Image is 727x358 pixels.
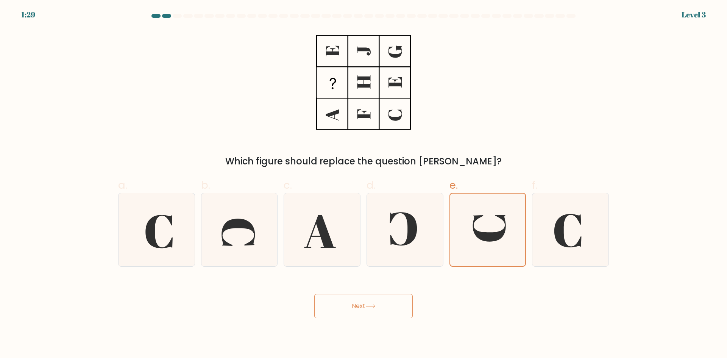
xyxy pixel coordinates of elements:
span: c. [284,178,292,192]
div: Which figure should replace the question [PERSON_NAME]? [123,155,604,168]
div: 1:29 [21,9,35,20]
span: b. [201,178,210,192]
button: Next [314,294,413,318]
div: Level 3 [682,9,706,20]
span: a. [118,178,127,192]
span: e. [449,178,458,192]
span: d. [367,178,376,192]
span: f. [532,178,537,192]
